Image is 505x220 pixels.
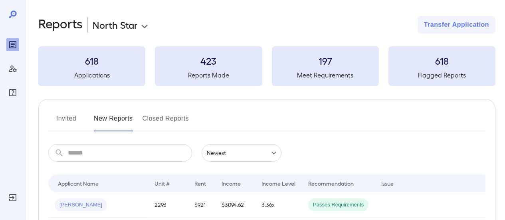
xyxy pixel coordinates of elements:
[154,178,170,188] div: Unit #
[6,62,19,75] div: Manage Users
[58,178,99,188] div: Applicant Name
[388,54,495,67] h3: 618
[6,38,19,51] div: Reports
[6,191,19,204] div: Log Out
[194,178,207,188] div: Rent
[272,70,379,80] h5: Meet Requirements
[38,46,495,86] summary: 618Applications423Reports Made197Meet Requirements618Flagged Reports
[55,201,107,209] span: [PERSON_NAME]
[215,192,255,218] td: $3094.62
[308,178,354,188] div: Recommendation
[308,201,368,209] span: Passes Requirements
[261,178,295,188] div: Income Level
[381,178,394,188] div: Issue
[143,112,189,131] button: Closed Reports
[155,70,262,80] h5: Reports Made
[388,70,495,80] h5: Flagged Reports
[93,18,138,31] p: North Star
[48,112,84,131] button: Invited
[38,16,83,34] h2: Reports
[38,54,145,67] h3: 618
[418,16,495,34] button: Transfer Application
[148,192,188,218] td: 2293
[188,192,215,218] td: $921
[272,54,379,67] h3: 197
[222,178,241,188] div: Income
[94,112,133,131] button: New Reports
[6,86,19,99] div: FAQ
[38,70,145,80] h5: Applications
[155,54,262,67] h3: 423
[255,192,302,218] td: 3.36x
[202,144,281,162] div: Newest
